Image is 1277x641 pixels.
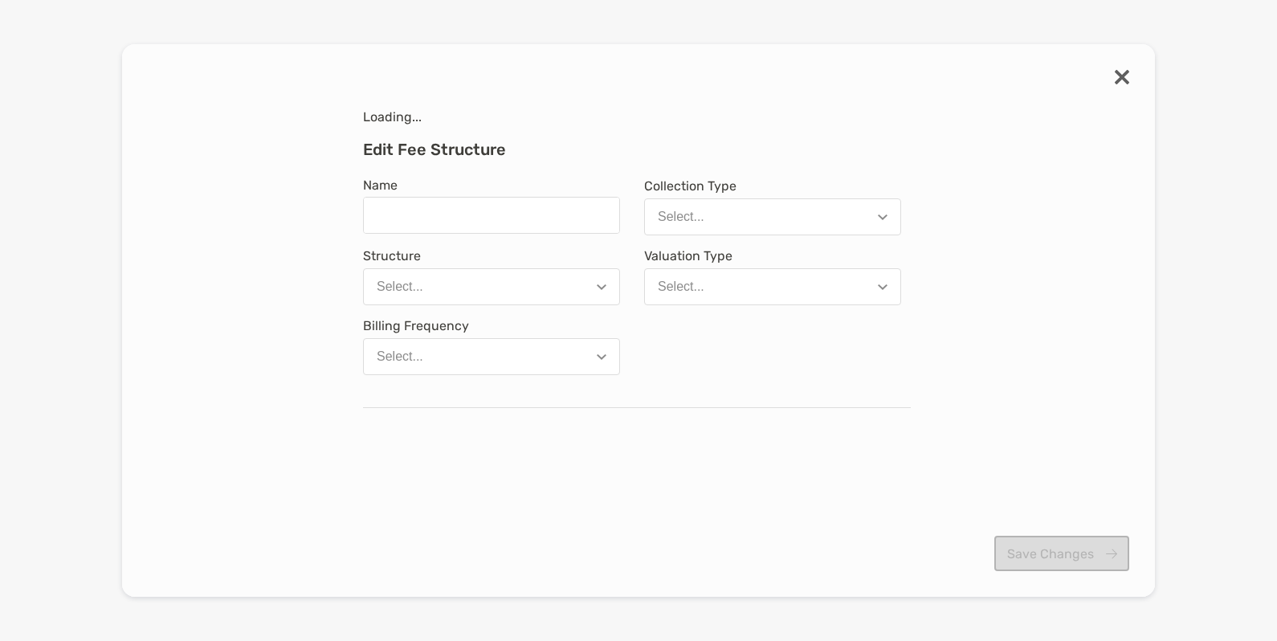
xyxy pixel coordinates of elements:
img: Open dropdown arrow [597,284,606,290]
button: Select... [644,268,901,305]
button: Select... [363,338,620,375]
button: Select... [363,268,620,305]
div: Select... [658,280,704,294]
h3: Edit Fee Structure [363,140,914,159]
span: Valuation Type [644,248,901,263]
button: Select... [644,198,901,235]
img: close wizard [1115,70,1129,84]
label: Name [363,178,398,192]
img: Open dropdown arrow [878,214,887,220]
div: Select... [377,349,423,364]
span: Billing Frequency [363,318,620,333]
span: Collection Type [644,178,901,194]
div: Select... [377,280,423,294]
img: Open dropdown arrow [878,284,887,290]
p: Loading... [363,107,914,127]
span: Structure [363,248,620,263]
div: Select... [658,210,704,224]
img: Open dropdown arrow [597,354,606,360]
